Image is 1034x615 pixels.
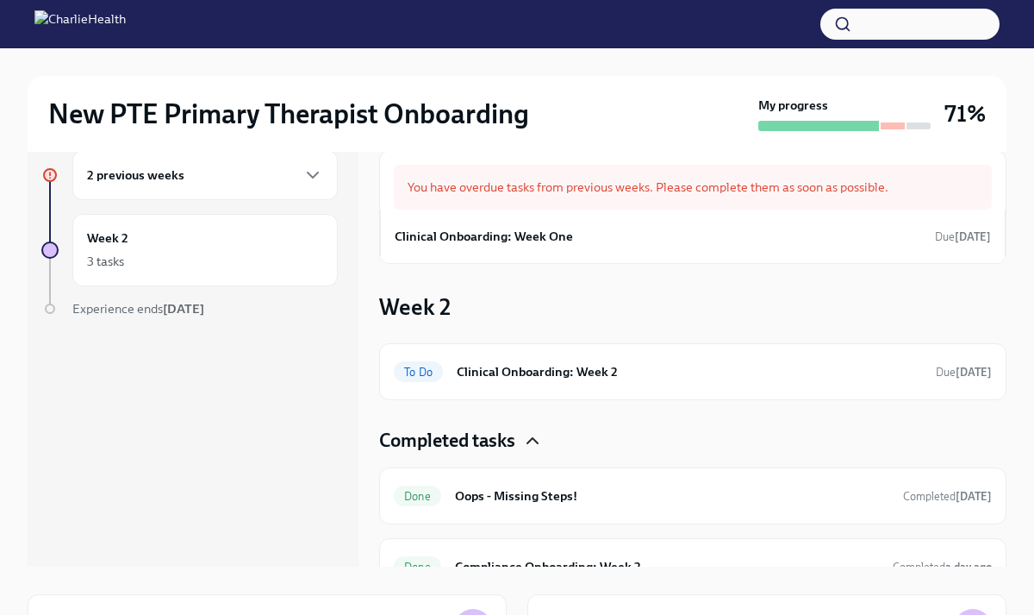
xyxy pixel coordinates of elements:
h6: Clinical Onboarding: Week 2 [457,362,922,381]
span: September 10th, 2025 13:08 [903,488,992,505]
span: September 14th, 2025 10:00 [936,364,992,380]
span: Done [394,490,441,503]
div: You have overdue tasks from previous weeks. Please complete them as soon as possible. [394,165,992,210]
span: Completed [893,561,992,574]
span: Experience ends [72,301,204,317]
a: DoneOops - Missing Steps!Completed[DATE] [394,482,992,510]
h6: Week 2 [87,229,128,248]
a: Week 23 tasks [41,214,338,286]
strong: My progress [758,97,828,114]
strong: [DATE] [955,230,991,243]
h3: Week 2 [379,292,451,323]
h6: Compliance Onboarding: Week 2 [455,557,879,576]
span: To Do [394,366,443,379]
img: CharlieHealth [34,10,126,38]
h4: Completed tasks [379,428,515,454]
strong: [DATE] [956,366,992,379]
strong: a day ago [945,561,992,574]
h6: 2 previous weeks [87,166,184,185]
div: Completed tasks [379,428,1006,454]
h3: 71% [944,98,986,129]
strong: [DATE] [956,490,992,503]
div: 3 tasks [87,253,124,270]
strong: [DATE] [163,301,204,317]
h6: Oops - Missing Steps! [455,486,889,505]
span: Due [935,230,991,243]
a: DoneCompliance Onboarding: Week 2Completeda day ago [394,553,992,580]
span: September 7th, 2025 10:00 [935,229,991,245]
h2: New PTE Primary Therapist Onboarding [48,97,529,131]
h6: Clinical Onboarding: Week One [395,227,573,246]
div: 2 previous weeks [72,150,338,200]
a: Clinical Onboarding: Week OneDue[DATE] [395,223,991,249]
a: To DoClinical Onboarding: Week 2Due[DATE] [394,358,992,386]
span: Due [936,366,992,379]
span: Done [394,561,441,574]
span: Completed [903,490,992,503]
span: September 9th, 2025 12:07 [893,559,992,575]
